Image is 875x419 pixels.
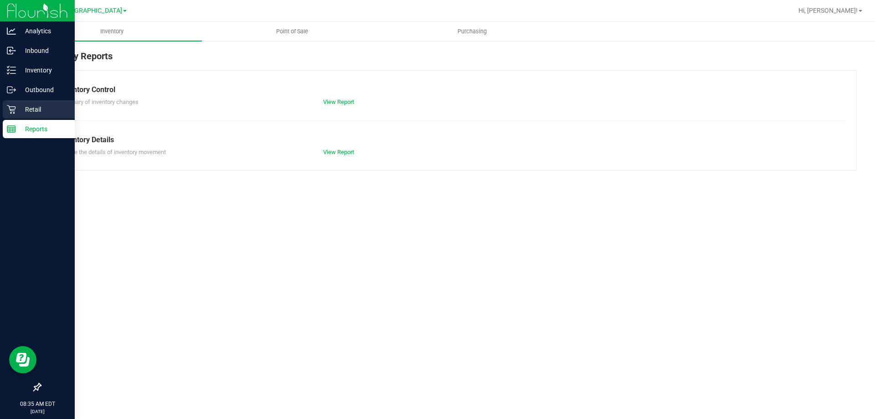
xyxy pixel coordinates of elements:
p: Outbound [16,84,71,95]
span: [GEOGRAPHIC_DATA] [60,7,122,15]
p: Retail [16,104,71,115]
p: 08:35 AM EDT [4,400,71,408]
inline-svg: Outbound [7,85,16,94]
span: Summary of inventory changes [59,98,139,105]
p: Analytics [16,26,71,36]
a: Point of Sale [202,22,382,41]
p: Inbound [16,45,71,56]
span: Point of Sale [264,27,320,36]
a: View Report [323,98,354,105]
inline-svg: Inbound [7,46,16,55]
inline-svg: Inventory [7,66,16,75]
div: Inventory Control [59,84,838,95]
div: Inventory Details [59,134,838,145]
span: Explore the details of inventory movement [59,149,166,155]
a: Purchasing [382,22,562,41]
p: Reports [16,124,71,134]
span: Inventory [88,27,136,36]
a: Inventory [22,22,202,41]
inline-svg: Retail [7,105,16,114]
p: Inventory [16,65,71,76]
div: Inventory Reports [40,49,857,70]
span: Purchasing [445,27,499,36]
a: View Report [323,149,354,155]
p: [DATE] [4,408,71,415]
iframe: Resource center [9,346,36,373]
inline-svg: Reports [7,124,16,134]
span: Hi, [PERSON_NAME]! [798,7,858,14]
inline-svg: Analytics [7,26,16,36]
